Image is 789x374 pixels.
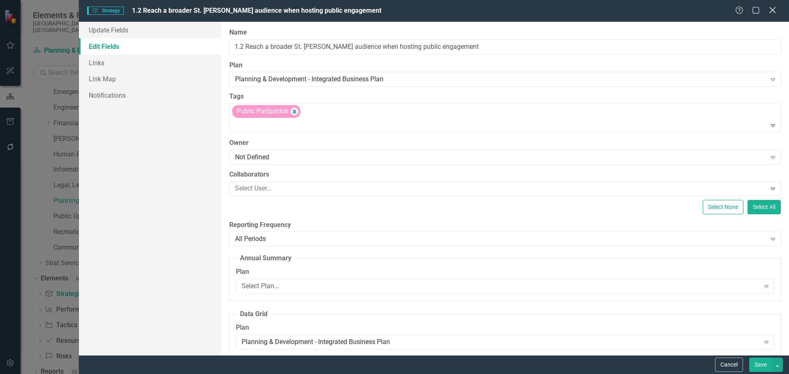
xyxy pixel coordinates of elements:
a: Notifications [79,87,221,103]
label: Owner [229,138,781,148]
label: Plan [229,61,781,70]
input: Strategy Name [229,39,781,55]
a: Links [79,55,221,71]
button: Select None [703,200,743,214]
div: Planning & Development - Integrated Business Plan [242,337,760,346]
span: 1.2 Reach a broader St. [PERSON_NAME] audience when hosting public engagement [132,7,381,14]
a: Update Fields [79,22,221,38]
label: Collaborators [229,170,781,179]
div: Planning & Development - Integrated Business Plan [235,75,766,84]
div: Not Defined [235,152,766,162]
button: Save [749,358,772,372]
label: Plan [236,267,774,277]
span: Strategy [87,7,124,15]
button: Select All [747,200,781,214]
div: All Periods [235,234,766,244]
legend: Data Grid [236,310,272,319]
label: Tags [229,92,781,101]
label: Plan [236,323,774,333]
label: Name [229,28,781,37]
span: Public Partipation [237,107,288,115]
label: Element Type [236,355,774,364]
a: Edit Fields [79,38,221,55]
a: Link Map [79,71,221,87]
button: Cancel [715,358,743,372]
legend: Annual Summary [236,254,295,263]
label: Reporting Frequency [229,220,781,230]
div: Remove [object Object] [291,108,298,115]
div: Select Plan... [242,282,760,291]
